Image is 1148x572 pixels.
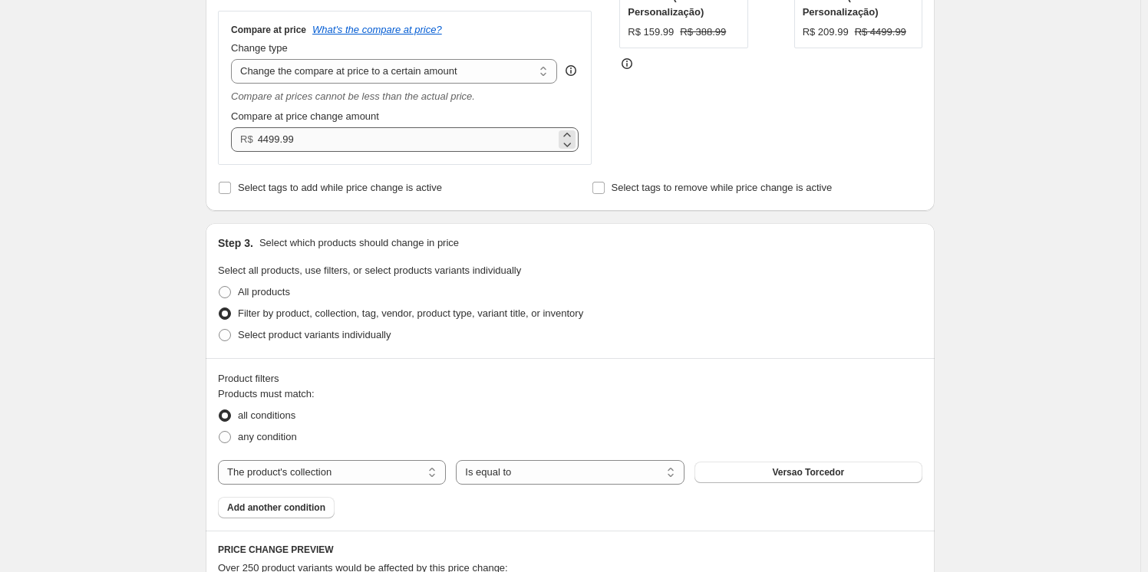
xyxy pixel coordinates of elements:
div: R$ 159.99 [628,25,674,40]
span: Select product variants individually [238,329,391,340]
span: all conditions [238,409,295,421]
strike: R$ 388.99 [680,25,726,40]
span: Add another condition [227,501,325,514]
span: Select tags to remove while price change is active [612,182,833,193]
input: 80.00 [258,127,556,152]
span: Versao Torcedor [772,466,844,478]
span: Change type [231,42,288,54]
div: help [563,63,579,78]
h3: Compare at price [231,24,306,36]
button: Add another condition [218,497,335,518]
span: R$ [240,133,253,145]
button: What's the compare at price? [312,24,442,35]
span: Compare at price change amount [231,110,379,122]
span: any condition [238,431,297,442]
h2: Step 3. [218,235,253,251]
div: Product filters [218,371,922,386]
span: Products must match: [218,388,315,399]
strike: R$ 4499.99 [855,25,906,40]
span: All products [238,286,290,298]
span: Select tags to add while price change is active [238,182,442,193]
span: Select all products, use filters, or select products variants individually [218,265,521,276]
p: Select which products should change in price [259,235,459,251]
i: Compare at prices cannot be less than the actual price. [231,90,475,102]
span: Filter by product, collection, tag, vendor, product type, variant title, or inventory [238,307,583,319]
div: R$ 209.99 [803,25,849,40]
h6: PRICE CHANGE PREVIEW [218,544,922,556]
button: Versao Torcedor [694,462,922,483]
